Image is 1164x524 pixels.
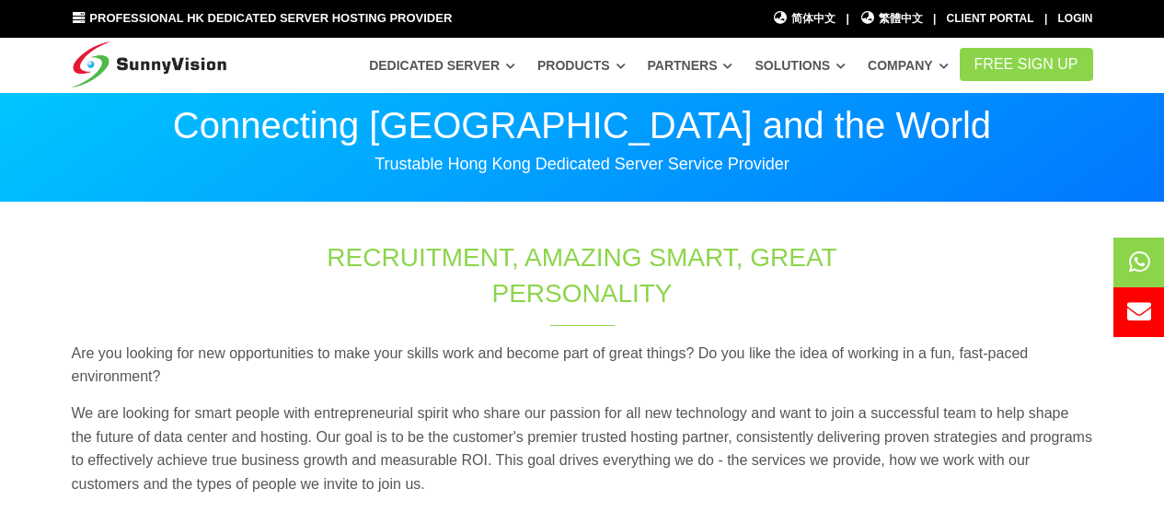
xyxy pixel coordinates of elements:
[276,239,889,311] h1: Recruitment, Amazing Smart, Great Personality
[773,10,836,28] a: 简体中文
[933,10,936,28] li: |
[72,107,1093,144] p: Connecting [GEOGRAPHIC_DATA] and the World
[648,49,733,82] a: Partners
[72,402,1093,495] p: We are looking for smart people with entrepreneurial spirit who share our passion for all new tec...
[72,342,1093,389] p: Are you looking for new opportunities to make your skills work and become part of great things? D...
[537,49,626,82] a: Products
[755,49,846,82] a: Solutions
[868,49,949,82] a: Company
[369,49,515,82] a: Dedicated Server
[1044,10,1047,28] li: |
[846,10,848,28] li: |
[960,48,1093,81] a: FREE Sign Up
[1058,12,1093,25] a: Login
[947,12,1034,25] a: Client Portal
[89,11,452,25] span: Professional HK Dedicated Server Hosting Provider
[72,153,1093,175] p: Trustable Hong Kong Dedicated Server Service Provider
[859,10,923,28] a: 繁體中文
